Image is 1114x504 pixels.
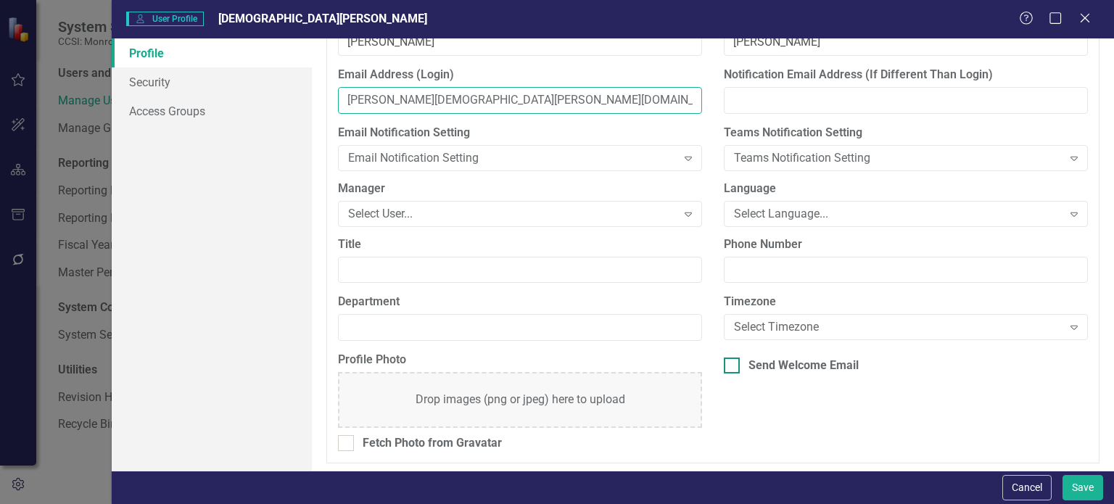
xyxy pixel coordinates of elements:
span: User Profile [126,12,204,26]
span: [DEMOGRAPHIC_DATA][PERSON_NAME] [218,12,427,25]
label: Department [338,294,702,310]
a: Security [112,67,312,96]
button: Cancel [1002,475,1052,500]
label: Manager [338,181,702,197]
div: Select Language... [734,205,1062,222]
div: Drop images (png or jpeg) here to upload [416,392,625,408]
label: Email Notification Setting [338,125,702,141]
button: Save [1063,475,1103,500]
label: Email Address (Login) [338,67,702,83]
div: Teams Notification Setting [734,149,1062,166]
label: Language [724,181,1088,197]
a: Access Groups [112,96,312,125]
label: Timezone [724,294,1088,310]
div: Fetch Photo from Gravatar [363,435,502,452]
label: Teams Notification Setting [724,125,1088,141]
div: Send Welcome Email [748,358,859,374]
div: Select Timezone [734,319,1062,336]
div: Email Notification Setting [348,149,676,166]
label: Profile Photo [338,352,702,368]
div: Select User... [348,205,676,222]
label: Title [338,236,702,253]
label: Phone Number [724,236,1088,253]
a: Profile [112,38,312,67]
label: Notification Email Address (If Different Than Login) [724,67,1088,83]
